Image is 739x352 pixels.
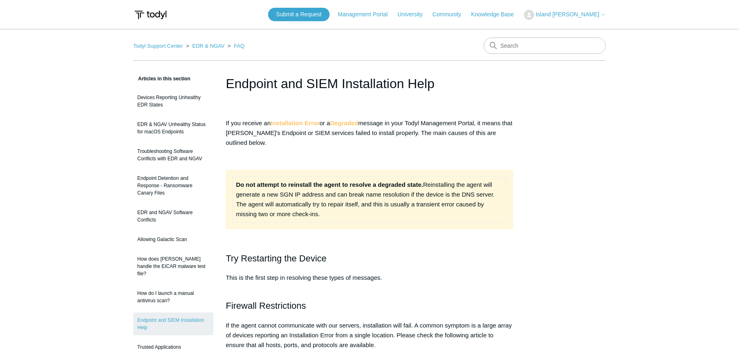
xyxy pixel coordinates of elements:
a: EDR & NGAV Unhealthy Status for macOS Endpoints [133,117,213,139]
p: If the agent cannot communicate with our servers, installation will fail. A common symptom is a l... [226,321,513,350]
a: Endpoint Detention and Response - Ransomware Canary Files [133,170,213,201]
li: FAQ [226,43,244,49]
span: Articles in this section [133,76,190,82]
span: Island [PERSON_NAME] [536,11,599,18]
a: Community [432,10,469,19]
button: Island [PERSON_NAME] [524,10,606,20]
p: This is the first step in resolving these types of messages. [226,273,513,292]
input: Search [484,38,606,54]
a: Knowledge Base [471,10,522,19]
a: FAQ [234,43,244,49]
strong: Do not attempt to reinstall the agent to resolve a degraded state. [236,181,423,188]
a: Endpoint and SIEM Installation Help [133,312,213,335]
a: Troubleshooting Software Conflicts with EDR and NGAV [133,144,213,166]
li: Todyl Support Center [133,43,185,49]
h1: Endpoint and SIEM Installation Help [226,74,513,93]
p: If you receive an or a message in your Todyl Management Portal, it means that [PERSON_NAME]'s End... [226,118,513,148]
a: EDR & NGAV [192,43,224,49]
a: How do I launch a manual antivirus scan? [133,286,213,308]
a: Allowing Galactic Scan [133,232,213,247]
a: Submit a Request [268,8,330,21]
a: Todyl Support Center [133,43,183,49]
a: University [398,10,431,19]
a: How does [PERSON_NAME] handle the EICAR malware test file? [133,251,213,281]
li: EDR & NGAV [185,43,226,49]
img: Todyl Support Center Help Center home page [133,7,168,22]
a: EDR and NGAV Software Conflicts [133,205,213,228]
strong: Installation Error [271,120,319,126]
td: Reinstalling the agent will generate a new SGN IP address and can break name resolution if the de... [233,177,507,223]
h2: Try Restarting the Device [226,251,513,266]
h2: Firewall Restrictions [226,299,513,313]
strong: Degraded [330,120,358,126]
a: Devices Reporting Unhealthy EDR States [133,90,213,113]
a: Management Portal [338,10,396,19]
